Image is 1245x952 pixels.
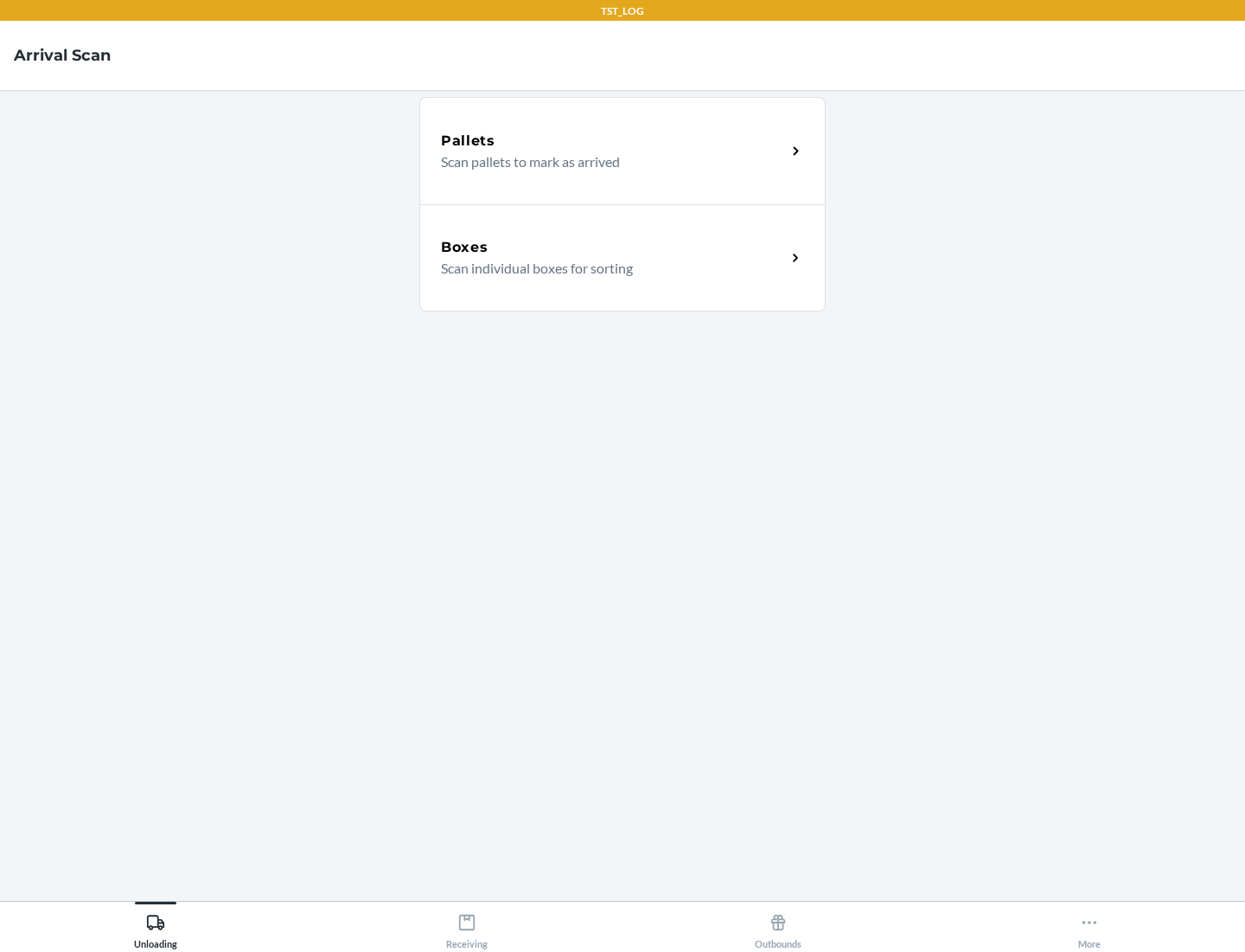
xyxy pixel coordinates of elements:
p: TST_LOG [601,3,644,19]
a: BoxesScan individual boxes for sorting [419,204,826,312]
div: Unloading [134,906,177,949]
h5: Pallets [441,131,495,151]
button: Outbounds [622,902,934,949]
p: Scan pallets to mark as arrived [441,151,772,172]
h4: Arrival Scan [14,44,111,67]
div: Outbounds [755,906,801,949]
div: More [1078,906,1101,949]
button: Receiving [311,902,622,949]
button: More [934,902,1245,949]
p: Scan individual boxes for sorting [441,258,772,279]
a: PalletsScan pallets to mark as arrived [419,97,826,204]
h5: Boxes [441,237,488,258]
div: Receiving [446,906,488,949]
